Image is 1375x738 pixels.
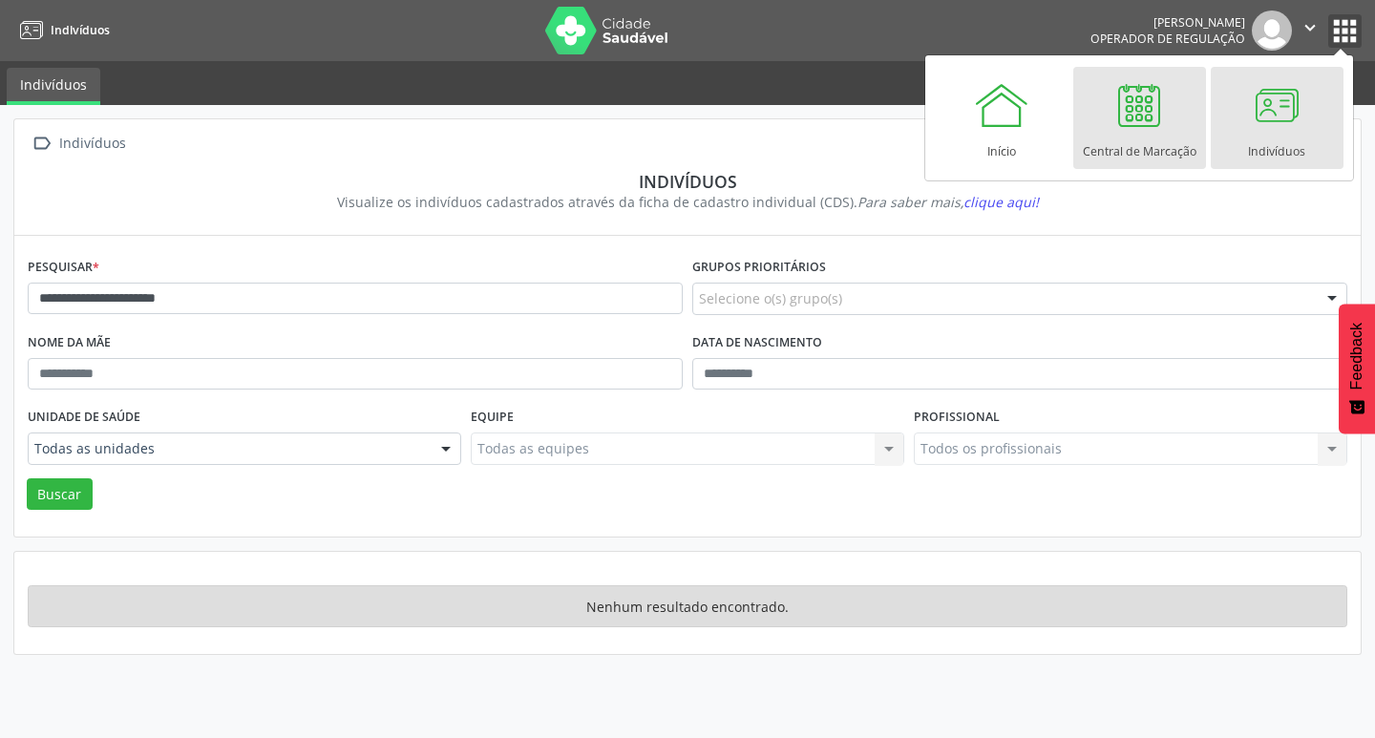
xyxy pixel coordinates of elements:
[1073,67,1206,169] a: Central de Marcação
[857,193,1039,211] i: Para saber mais,
[51,22,110,38] span: Indivíduos
[28,130,129,158] a:  Indivíduos
[1090,31,1245,47] span: Operador de regulação
[914,403,1000,432] label: Profissional
[28,130,55,158] i: 
[7,68,100,105] a: Indivíduos
[28,403,140,432] label: Unidade de saúde
[55,130,129,158] div: Indivíduos
[28,585,1347,627] div: Nenhum resultado encontrado.
[699,288,842,308] span: Selecione o(s) grupo(s)
[471,403,514,432] label: Equipe
[692,253,826,283] label: Grupos prioritários
[28,253,99,283] label: Pesquisar
[1348,323,1365,390] span: Feedback
[27,478,93,511] button: Buscar
[1292,11,1328,51] button: 
[1328,14,1362,48] button: apps
[1252,11,1292,51] img: img
[1211,67,1343,169] a: Indivíduos
[1300,17,1321,38] i: 
[1090,14,1245,31] div: [PERSON_NAME]
[41,171,1334,192] div: Indivíduos
[692,328,822,358] label: Data de nascimento
[41,192,1334,212] div: Visualize os indivíduos cadastrados através da ficha de cadastro individual (CDS).
[936,67,1068,169] a: Início
[34,439,422,458] span: Todas as unidades
[963,193,1039,211] span: clique aqui!
[28,328,111,358] label: Nome da mãe
[1339,304,1375,433] button: Feedback - Mostrar pesquisa
[13,14,110,46] a: Indivíduos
